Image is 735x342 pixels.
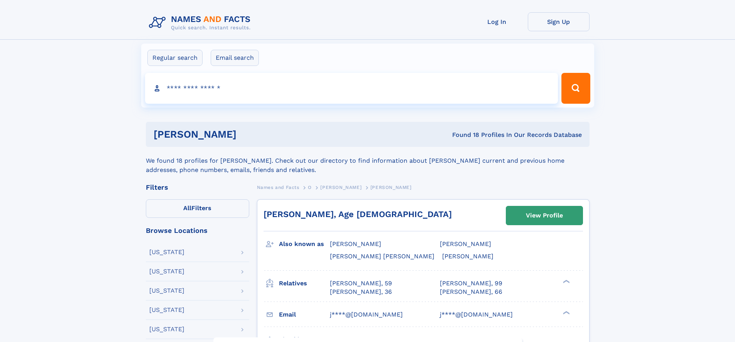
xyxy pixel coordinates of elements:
[466,12,528,31] a: Log In
[147,50,203,66] label: Regular search
[442,253,493,260] span: [PERSON_NAME]
[146,147,590,175] div: We found 18 profiles for [PERSON_NAME]. Check out our directory to find information about [PERSON...
[561,279,570,284] div: ❯
[149,326,184,332] div: [US_STATE]
[308,182,312,192] a: O
[146,199,249,218] label: Filters
[330,279,392,288] a: [PERSON_NAME], 59
[561,73,590,104] button: Search Button
[344,131,582,139] div: Found 18 Profiles In Our Records Database
[279,238,330,251] h3: Also known as
[149,268,184,275] div: [US_STATE]
[561,310,570,315] div: ❯
[145,73,558,104] input: search input
[308,185,312,190] span: O
[183,204,191,212] span: All
[330,288,392,296] a: [PERSON_NAME], 36
[264,209,452,219] a: [PERSON_NAME], Age [DEMOGRAPHIC_DATA]
[320,182,362,192] a: [PERSON_NAME]
[440,279,502,288] a: [PERSON_NAME], 99
[528,12,590,31] a: Sign Up
[279,277,330,290] h3: Relatives
[149,307,184,313] div: [US_STATE]
[149,288,184,294] div: [US_STATE]
[279,308,330,321] h3: Email
[370,185,412,190] span: [PERSON_NAME]
[146,227,249,234] div: Browse Locations
[146,184,249,191] div: Filters
[320,185,362,190] span: [PERSON_NAME]
[440,240,491,248] span: [PERSON_NAME]
[211,50,259,66] label: Email search
[149,249,184,255] div: [US_STATE]
[330,240,381,248] span: [PERSON_NAME]
[440,288,502,296] a: [PERSON_NAME], 66
[526,207,563,224] div: View Profile
[146,12,257,33] img: Logo Names and Facts
[154,130,345,139] h1: [PERSON_NAME]
[506,206,583,225] a: View Profile
[257,182,299,192] a: Names and Facts
[330,253,434,260] span: [PERSON_NAME] [PERSON_NAME]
